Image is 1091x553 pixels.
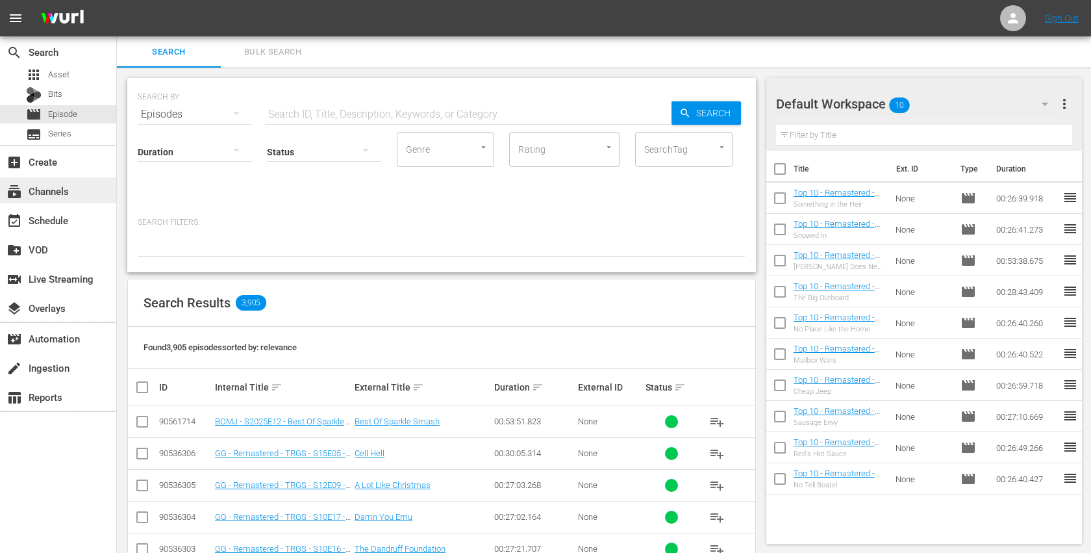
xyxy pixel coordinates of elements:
button: playlist_add [701,438,733,469]
span: reorder [1062,252,1078,268]
img: ans4CAIJ8jUAAAAAAAAAAAAAAAAAAAAAAAAgQb4GAAAAAAAAAAAAAAAAAAAAAAAAJMjXAAAAAAAAAAAAAAAAAAAAAAAAgAT5G... [31,3,94,34]
div: 00:27:02.164 [494,512,574,522]
th: Duration [988,151,1066,187]
span: Episode [960,284,976,300]
span: Episode [960,346,976,362]
div: Episodes [138,96,252,133]
div: Default Workspace [776,86,1060,122]
div: External Title [355,379,490,395]
div: [PERSON_NAME] Does New Years [794,263,886,271]
td: 00:53:38.675 [991,245,1062,276]
span: menu [8,10,23,26]
span: Episode [960,253,976,268]
div: None [578,480,641,490]
span: reorder [1062,221,1078,237]
span: reorder [1062,283,1078,299]
a: Top 10 - Remastered - TRGS - S01E01 - The Big Outboard [794,281,884,311]
td: None [890,401,955,432]
a: GG - Remastered - TRGS - S12E09 - A Lot Like Christmas [215,480,351,500]
td: 00:26:40.260 [991,307,1062,339]
span: Episode [48,108,77,121]
a: Top 10 - Remastered - TRGS - S13E06 - Mailbox Wars [794,344,884,373]
td: None [890,370,955,401]
a: BOMJ - S2025E12 - Best Of Sparkle Smash Compilation [215,417,349,436]
a: Sign Out [1045,13,1079,23]
span: Series [26,127,42,142]
div: Cheap Jeep [794,387,886,396]
div: Mailbox Wars [794,356,886,365]
td: None [890,463,955,495]
div: No Place Like the Home [794,325,886,333]
span: Series [48,127,71,140]
span: reorder [1062,315,1078,330]
span: reorder [1062,346,1078,361]
span: Search [125,45,213,60]
span: Live Streaming [6,272,22,287]
span: Episode [960,440,976,456]
span: Create [6,155,22,170]
div: None [578,448,641,458]
div: 00:30:05.314 [494,448,574,458]
td: 00:26:59.718 [991,370,1062,401]
a: Cell Hell [355,448,384,458]
span: Channels [6,184,22,199]
a: GG - Remastered - TRGS - S10E17 - Damn You Emu [215,512,351,532]
span: reorder [1062,190,1078,205]
span: Overlays [6,301,22,316]
a: Top 10 - Remastered - TRGS - S11E10 - Something in the Heir [794,188,880,217]
span: Episode [960,222,976,237]
a: Top 10 - Remastered - TRGS - S10E01 - Sausage Envy [794,406,880,435]
div: ID [159,382,211,392]
span: Search Results [144,295,231,311]
span: more_vert [1057,96,1072,112]
th: Ext. ID [888,151,953,187]
div: 90536304 [159,512,211,522]
td: 00:26:49.266 [991,432,1062,463]
span: Schedule [6,213,22,229]
span: playlist_add [709,414,725,430]
button: playlist_add [701,406,733,437]
span: Search [6,45,22,60]
a: Damn You Emu [355,512,412,522]
span: Reports [6,390,22,405]
td: 00:27:10.669 [991,401,1062,432]
div: Status [646,379,697,395]
button: Open [716,141,728,153]
span: Episode [960,378,976,393]
span: sort [271,381,282,393]
td: 00:26:39.918 [991,183,1062,214]
div: Duration [494,379,574,395]
div: No Tell Boatel [794,481,886,489]
td: 00:26:40.522 [991,339,1062,370]
a: GG - Remastered - TRGS - S15E05 - Cell Hell [215,448,351,468]
th: Type [953,151,988,187]
td: None [890,339,955,370]
span: Bits [48,88,62,101]
span: sort [412,381,424,393]
div: The Big Outboard [794,294,886,302]
span: Episode [26,107,42,122]
span: playlist_add [709,478,725,493]
span: Asset [48,68,69,81]
div: Something in the Heir [794,200,886,209]
span: VOD [6,242,22,258]
div: Red's Hot Sauce [794,450,886,458]
th: Title [794,151,888,187]
span: Bulk Search [229,45,317,60]
span: Asset [26,67,42,83]
span: Episode [960,409,976,424]
span: playlist_add [709,446,725,461]
a: Top 10 - Remastered - TRGS - S14E01 - Red's Hot Sauce [794,437,880,467]
span: Episode [960,471,976,487]
button: Open [603,141,615,153]
a: Top 10 - Remastered - TRGS - S15E04 - No Tell Boatel [794,469,881,498]
span: 3,905 [236,295,266,311]
a: A Lot Like Christmas [355,480,431,490]
span: Episode [960,315,976,331]
button: Search [671,101,741,125]
p: Search Filters: [138,217,746,228]
div: 90536306 [159,448,211,458]
td: 00:26:41.273 [991,214,1062,245]
a: Best Of Sparkle Smash [355,417,440,426]
span: Found 3,905 episodes sorted by: relevance [144,342,297,352]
